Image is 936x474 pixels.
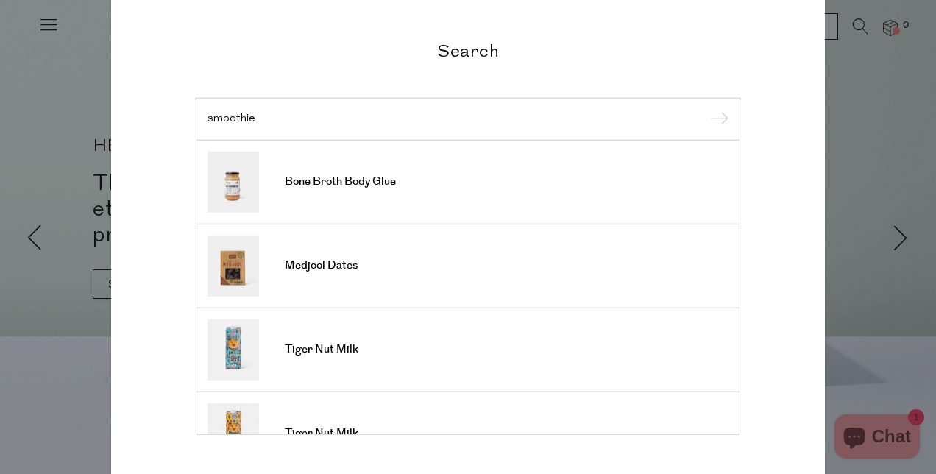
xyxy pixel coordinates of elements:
img: Bone Broth Body Glue [208,151,259,212]
span: Medjool Dates [285,258,358,273]
span: Bone Broth Body Glue [285,174,396,189]
a: Bone Broth Body Glue [208,151,728,212]
a: Medjool Dates [208,235,728,296]
span: Tiger Nut Milk [285,426,358,441]
input: Search [208,113,728,124]
span: Tiger Nut Milk [285,342,358,357]
h2: Search [196,40,740,61]
img: Tiger Nut Milk [208,403,259,464]
img: Medjool Dates [208,235,259,296]
a: Tiger Nut Milk [208,319,728,380]
img: Tiger Nut Milk [208,319,259,380]
a: Tiger Nut Milk [208,403,728,464]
